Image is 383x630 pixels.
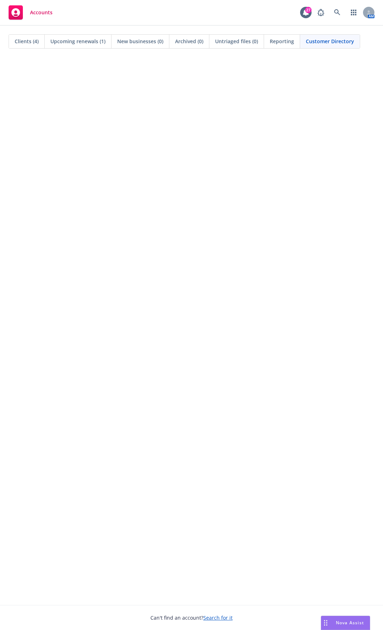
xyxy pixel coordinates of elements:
span: Archived (0) [175,37,203,45]
span: Untriaged files (0) [215,37,258,45]
span: Can't find an account? [150,614,233,621]
a: Accounts [6,2,55,22]
a: Search [330,5,344,20]
a: Switch app [347,5,361,20]
iframe: Hex Dashboard 1 [7,64,376,598]
button: Nova Assist [321,616,370,630]
a: Report a Bug [314,5,328,20]
span: Accounts [30,10,53,15]
span: Upcoming renewals (1) [50,37,105,45]
span: New businesses (0) [117,37,163,45]
div: 27 [305,7,312,13]
span: Nova Assist [336,620,364,626]
span: Customer Directory [306,37,354,45]
div: Drag to move [321,616,330,630]
span: Clients (4) [15,37,39,45]
span: Reporting [270,37,294,45]
a: Search for it [203,614,233,621]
